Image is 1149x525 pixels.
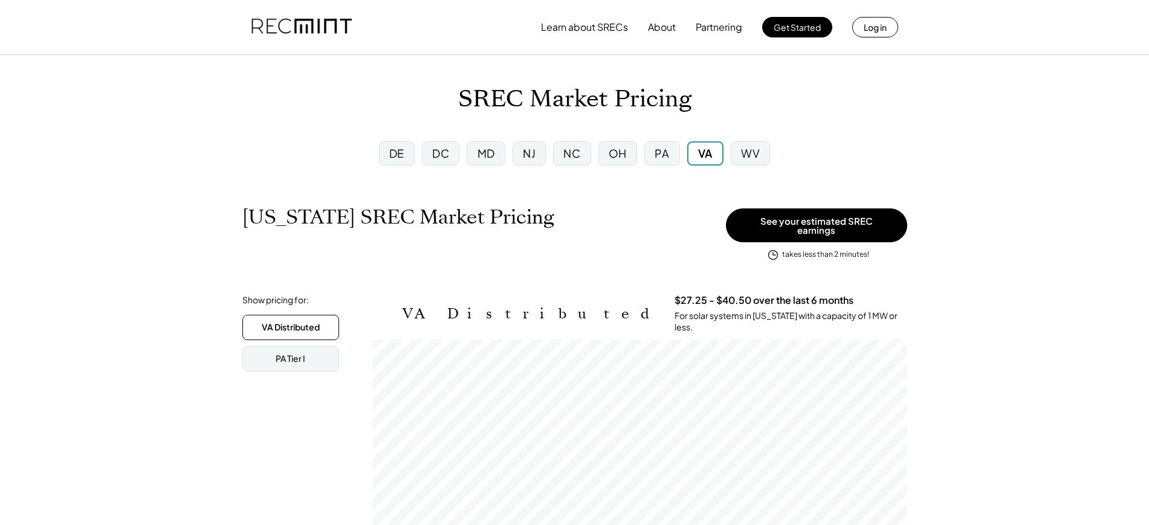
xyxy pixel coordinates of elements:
div: For solar systems in [US_STATE] with a capacity of 1 MW or less. [675,310,907,333]
div: DC [432,146,449,161]
div: MD [477,146,495,161]
div: WV [741,146,760,161]
div: DE [389,146,404,161]
h1: [US_STATE] SREC Market Pricing [242,205,554,229]
div: OH [609,146,627,161]
button: Learn about SRECs [541,15,628,39]
div: takes less than 2 minutes! [782,250,869,260]
h3: $27.25 - $40.50 over the last 6 months [675,294,853,307]
div: Show pricing for: [242,294,309,306]
div: PA [655,146,669,161]
button: About [648,15,676,39]
h1: SREC Market Pricing [458,85,691,114]
div: NC [563,146,580,161]
button: Log in [852,17,898,37]
div: VA Distributed [262,321,320,333]
div: PA Tier I [276,353,305,365]
h2: VA Distributed [403,305,656,323]
div: VA [698,146,713,161]
div: NJ [523,146,536,161]
img: recmint-logotype%403x.png [251,7,352,48]
button: Partnering [696,15,742,39]
button: Get Started [762,17,832,37]
button: See your estimated SREC earnings [726,208,907,242]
